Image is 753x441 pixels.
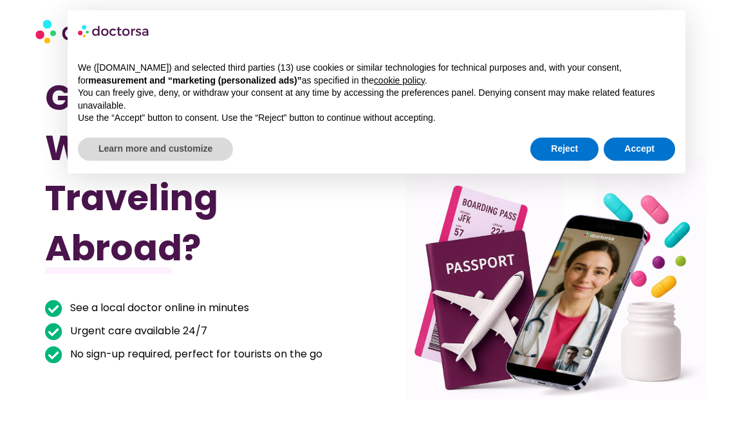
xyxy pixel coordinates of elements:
span: See a local doctor online in minutes [67,299,249,317]
button: Reject [530,138,599,161]
button: Learn more and customize [78,138,233,161]
p: You can freely give, deny, or withdraw your consent at any time by accessing the preferences pane... [78,87,675,112]
p: Use the “Accept” button to consent. Use the “Reject” button to continue without accepting. [78,112,675,125]
button: Accept [604,138,675,161]
span: No sign-up required, perfect for tourists on the go [67,345,322,363]
img: logo [78,21,150,41]
h1: Got Sick While Traveling Abroad? [45,73,327,273]
strong: measurement and “marketing (personalized ads)” [88,75,301,85]
a: cookie policy [374,75,425,85]
p: We ([DOMAIN_NAME]) and selected third parties (13) use cookies or similar technologies for techni... [78,62,675,87]
span: Urgent care available 24/7 [67,322,207,340]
